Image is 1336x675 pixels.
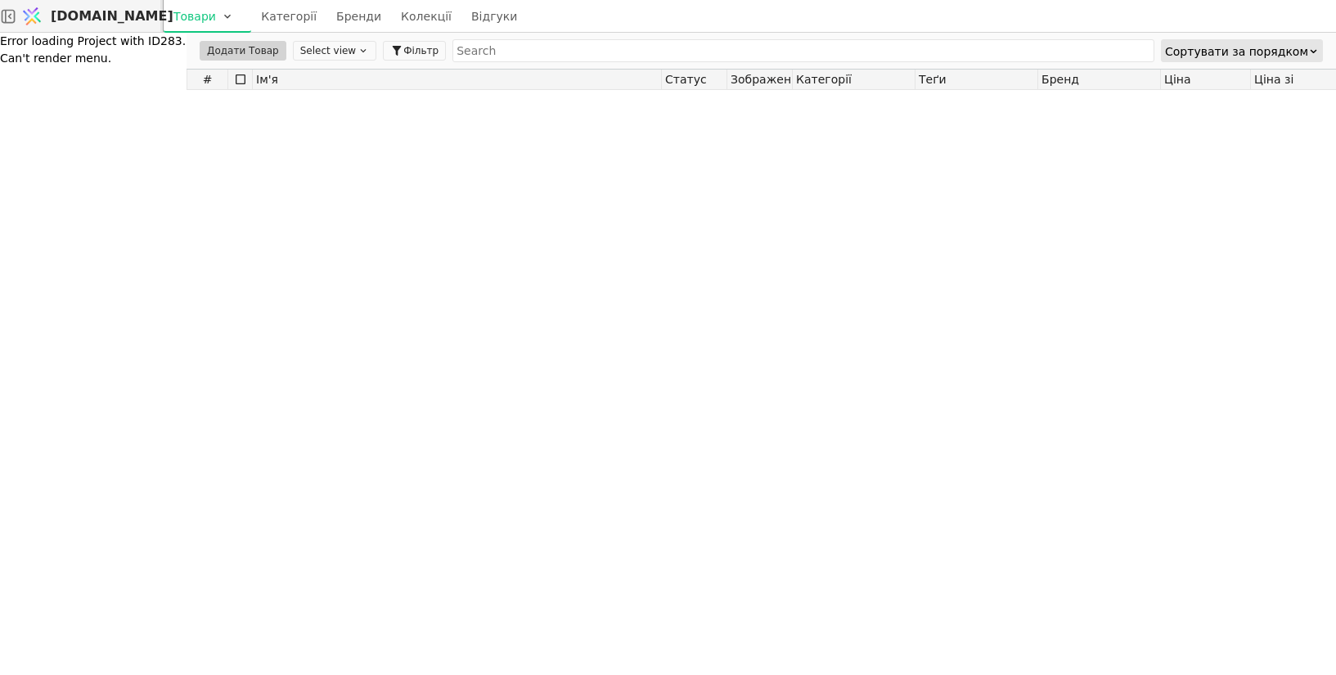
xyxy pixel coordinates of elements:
span: Теґи [919,73,947,86]
span: Зображення [731,73,792,86]
button: Select view [293,41,376,61]
span: Фільтр [403,43,439,58]
div: # [187,70,228,89]
span: Категорії [796,73,852,86]
span: Ціна [1164,73,1191,86]
div: Сортувати за порядком [1165,40,1308,63]
a: [DOMAIN_NAME] [16,1,164,32]
span: Статус [665,73,707,86]
input: Search [452,39,1154,62]
span: [DOMAIN_NAME] [51,7,173,26]
button: Додати Товар [200,41,286,61]
img: Logo [20,1,44,32]
span: Бренд [1041,73,1079,86]
span: Ім'я [256,73,278,86]
button: Фільтр [383,41,446,61]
